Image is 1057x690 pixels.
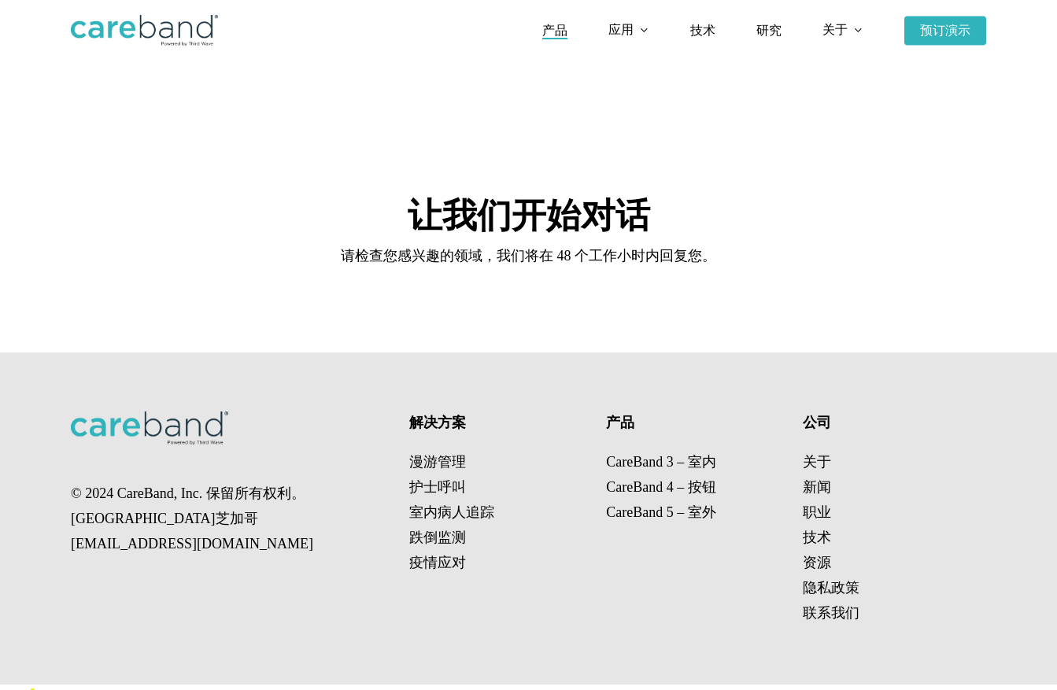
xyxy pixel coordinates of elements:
font: 公司 [803,415,831,430]
font: 请检查您感兴趣的领域，我们将在 48 个工作小时内回复您。 [341,248,716,264]
font: 让我们开始对话 [408,197,650,235]
a: 关于 [803,454,831,470]
a: 疫情应对 [409,555,466,570]
a: 应用 [608,24,649,37]
a: 预订演示 [904,24,986,37]
font: 预订演示 [920,24,970,37]
a: 资源 [803,555,831,570]
font: 室内病人追踪 [409,504,494,520]
img: CareBand [71,15,218,46]
font: [GEOGRAPHIC_DATA]芝加哥 [71,511,258,526]
font: © 2024 CareBand, Inc. 保留所有权利。 [71,485,305,501]
a: CareBand 3 – 室内 [606,454,715,470]
a: 联系我们 [803,605,859,621]
font: [EMAIL_ADDRESS][DOMAIN_NAME] [71,536,313,552]
font: 关于 [822,23,848,36]
a: 研究 [756,24,782,37]
font: 应用 [608,23,634,36]
font: 跌倒监测 [409,529,466,545]
font: 解决方案 [409,415,466,430]
a: 技术 [803,529,831,545]
a: 技术 [690,24,715,37]
a: 新闻 [803,479,831,495]
a: 产品 [542,24,567,37]
a: CareBand 4 – 按钮 [606,479,715,495]
a: CareBand 5 – 室外 [606,504,715,520]
a: 隐私政策 [803,580,859,596]
a: 关于 [822,24,863,37]
font: 护士呼叫 [409,479,466,495]
a: 职业 [803,504,831,520]
font: 产品 [606,415,634,430]
font: 漫游管理 [409,454,466,470]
